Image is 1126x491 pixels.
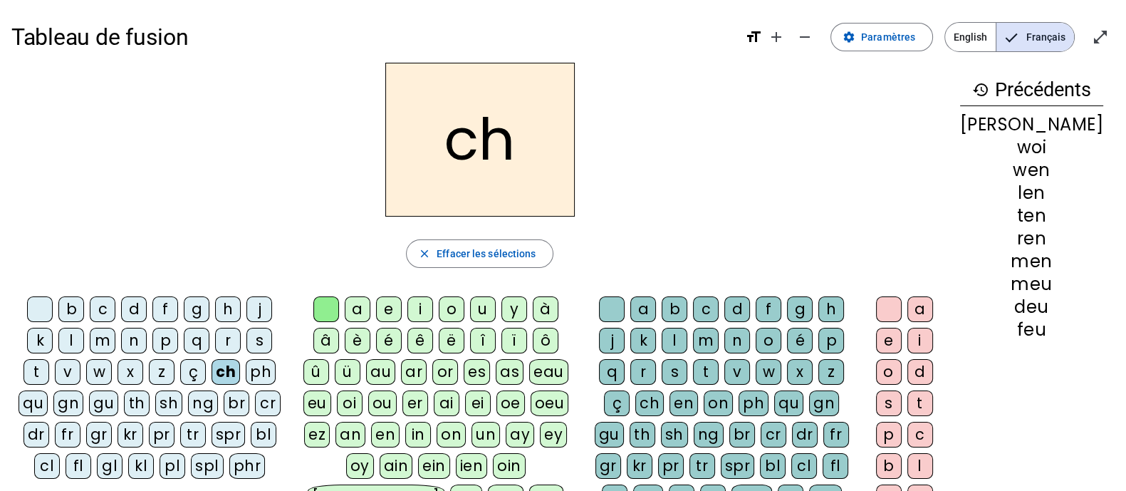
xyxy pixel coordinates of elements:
[787,328,813,353] div: é
[756,359,781,385] div: w
[160,453,185,479] div: pl
[1086,23,1115,51] button: Entrer en plein écran
[255,391,281,416] div: cr
[1092,29,1109,46] mat-icon: open_in_full
[313,328,339,353] div: â
[604,391,630,416] div: ç
[465,391,491,416] div: ei
[121,328,147,353] div: n
[434,391,459,416] div: ai
[907,391,933,416] div: t
[796,29,813,46] mat-icon: remove
[66,453,91,479] div: fl
[180,359,206,385] div: ç
[432,359,458,385] div: or
[944,22,1075,52] mat-button-toggle-group: Language selection
[809,391,839,416] div: gn
[470,328,496,353] div: î
[876,359,902,385] div: o
[724,296,750,322] div: d
[229,453,266,479] div: phr
[437,245,536,262] span: Effacer les sélections
[251,422,276,448] div: bl
[27,328,53,353] div: k
[693,359,719,385] div: t
[960,276,1103,293] div: meu
[689,453,715,479] div: tr
[496,391,525,416] div: oe
[212,422,246,448] div: spr
[704,391,733,416] div: on
[58,296,84,322] div: b
[149,359,174,385] div: z
[345,328,370,353] div: è
[407,296,433,322] div: i
[861,29,915,46] span: Paramètres
[630,359,656,385] div: r
[55,422,80,448] div: fr
[721,453,755,479] div: spr
[385,63,575,217] h2: ch
[756,328,781,353] div: o
[118,359,143,385] div: x
[89,391,118,416] div: gu
[471,422,500,448] div: un
[376,328,402,353] div: é
[745,29,762,46] mat-icon: format_size
[876,422,902,448] div: p
[304,422,330,448] div: ez
[662,359,687,385] div: s
[418,247,431,260] mat-icon: close
[907,453,933,479] div: l
[246,359,276,385] div: ph
[635,391,664,416] div: ch
[24,422,49,448] div: dr
[34,453,60,479] div: cl
[405,422,431,448] div: in
[180,422,206,448] div: tr
[19,391,48,416] div: qu
[595,453,621,479] div: gr
[960,230,1103,247] div: ren
[501,296,527,322] div: y
[595,422,624,448] div: gu
[90,328,115,353] div: m
[661,422,688,448] div: sh
[55,359,80,385] div: v
[756,296,781,322] div: f
[97,453,122,479] div: gl
[960,139,1103,156] div: woi
[496,359,523,385] div: as
[818,328,844,353] div: p
[960,116,1103,133] div: [PERSON_NAME]
[11,14,734,60] h1: Tableau de fusion
[346,453,374,479] div: oy
[876,453,902,479] div: b
[437,422,466,448] div: on
[693,328,719,353] div: m
[439,296,464,322] div: o
[791,23,819,51] button: Diminuer la taille de la police
[121,296,147,322] div: d
[960,253,1103,270] div: men
[224,391,249,416] div: br
[823,453,848,479] div: fl
[531,391,569,416] div: oeu
[774,391,803,416] div: qu
[406,239,553,268] button: Effacer les sélections
[533,296,558,322] div: à
[529,359,568,385] div: eau
[152,296,178,322] div: f
[843,31,855,43] mat-icon: settings
[724,359,750,385] div: v
[493,453,526,479] div: oin
[303,391,331,416] div: eu
[533,328,558,353] div: ô
[501,328,527,353] div: ï
[371,422,400,448] div: en
[693,296,719,322] div: c
[945,23,996,51] span: English
[630,328,656,353] div: k
[128,453,154,479] div: kl
[212,359,240,385] div: ch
